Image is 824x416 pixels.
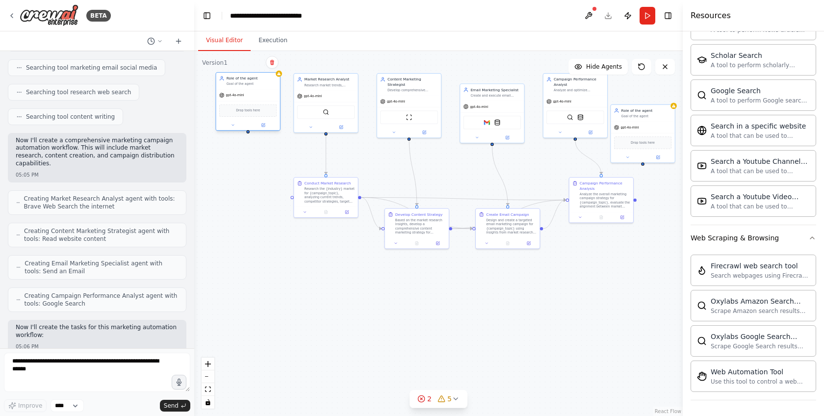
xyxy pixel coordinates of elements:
button: Hide right sidebar [661,9,675,23]
span: gpt-4o-mini [387,100,405,104]
img: StagehandTool [697,371,707,381]
span: Drop tools here [631,140,655,146]
img: OxylabsGoogleSearchScraperTool [697,336,707,346]
div: Scrape Amazon search results with Oxylabs Amazon Search Scraper [711,307,810,315]
span: Creating Email Marketing Specialist agent with tools: Send an Email [25,260,178,275]
button: Open in side panel [576,129,605,135]
g: Edge from fb8fc349-1a0a-4c75-9433-84870b830f37 to 8b70548d-0baf-4db0-a325-b9c4dbc79fb6 [543,197,566,231]
div: Create and execute email marketing campaigns for {campaign_topic}, including crafting compelling ... [470,93,521,97]
img: OxylabsAmazonSearchScraperTool [697,301,707,311]
button: Open in side panel [520,240,538,247]
button: 25 [410,390,467,408]
button: zoom in [202,358,214,370]
span: 5 [447,394,452,404]
img: BraveSearchTool [323,109,329,115]
a: React Flow attribution [655,409,681,414]
span: Hide Agents [586,63,622,71]
div: Campaign Performance AnalysisAnalyze the overall marketing campaign strategy for {campaign_topic}... [569,177,634,223]
div: Based on the market research insights, develop a comprehensive content marketing strategy for {ca... [395,218,446,235]
g: Edge from ca4d7871-ff8f-4457-909f-e59e40cc241d to fb8fc349-1a0a-4c75-9433-84870b830f37 [489,146,510,205]
img: ScrapeWebsiteTool [406,114,412,121]
div: A tool that can be used to semantic search a query from a Youtube Channels content. [711,167,810,175]
span: Improve [18,402,42,410]
button: Start a new chat [171,35,186,47]
button: Open in side panel [613,214,631,221]
button: Open in side panel [492,134,522,141]
div: Goal of the agent [227,82,277,86]
button: fit view [202,383,214,396]
span: Searching tool marketing email social media [26,64,157,72]
g: Edge from f125a1d0-7723-4595-ba37-82102b6cda04 to 0d518c8b-35aa-4abc-a1e8-228f312c9524 [407,135,419,205]
div: Web Scraping & Browsing [691,251,816,400]
span: Creating Content Marketing Strategist agent with tools: Read website content [24,227,178,243]
nav: breadcrumb [230,11,336,21]
div: Web Scraping & Browsing [691,233,779,243]
div: Create Email Campaign [486,212,529,217]
div: Develop Content StrategyBased on the market research insights, develop a comprehensive content ma... [385,208,449,249]
div: A tool that can be used to semantic search a query from a specific URL content. [711,132,810,140]
div: Oxylabs Amazon Search Scraper tool [711,296,810,306]
div: A tool to perform Google search with a search_query. [711,97,810,104]
span: gpt-4o-mini [304,94,322,98]
div: Content Marketing StrategistDevelop comprehensive content marketing strategies and create engagin... [377,73,441,138]
div: Google Search [711,86,810,96]
div: Role of the agentGoal of the agentgpt-4o-miniDrop tools here [610,104,675,163]
span: gpt-4o-mini [553,100,571,104]
button: Open in side panel [249,122,278,129]
img: YoutubeVideoSearchTool [697,196,707,206]
div: Oxylabs Google Search Scraper tool [711,332,810,341]
div: Version 1 [202,59,228,67]
div: Create Email CampaignDesign and create a targeted email marketing campaign for {campaign_topic} u... [475,208,540,249]
div: Market Research AnalystResearch market trends, competitor analysis, and target audience insights ... [293,73,358,133]
div: Market Research Analyst [305,77,355,82]
g: Edge from 4ca327f6-9d5a-4778-9bff-0145849862b3 to 8b70548d-0baf-4db0-a325-b9c4dbc79fb6 [361,195,566,203]
button: Web Scraping & Browsing [691,225,816,251]
span: gpt-4o-mini [470,104,488,108]
div: Search a Youtube Video content [711,192,810,202]
button: Hide left sidebar [200,9,214,23]
div: Email Marketing Specialist [470,87,521,93]
div: A tool to perform scholarly literature search with a search_query. [711,61,810,69]
button: Open in side panel [644,154,673,160]
button: Improve [4,399,47,412]
g: Edge from 5fc3d73f-aa9d-4422-9360-a7e68eef1f83 to 4ca327f6-9d5a-4778-9bff-0145849862b3 [323,135,329,174]
h4: Resources [691,10,731,22]
div: Role of the agentGoal of the agentgpt-4o-miniDrop tools here [215,73,280,132]
img: FirecrawlSearchTool [697,265,707,275]
div: Role of the agent [227,76,277,81]
div: Conduct Market ResearchResearch the {industry} market for {campaign_topic}, analyzing current tre... [293,177,358,218]
div: Research the {industry} market for {campaign_topic}, analyzing current trends, competitor strateg... [305,187,355,204]
p: Now I'll create a comprehensive marketing campaign automation workflow. This will include market ... [16,137,179,167]
div: Research market trends, competitor analysis, and target audience insights for {campaign_topic} in... [305,83,355,87]
div: Analyze and optimize marketing campaign performance for {campaign_topic}, providing data-driven i... [554,88,604,92]
span: gpt-4o-mini [226,93,244,97]
button: Open in side panel [410,129,439,135]
button: Open in side panel [429,240,446,247]
img: Gmail [484,119,490,126]
div: Goal of the agent [621,114,672,118]
div: Analyze the overall marketing campaign strategy for {campaign_topic}, evaluate the alignment betw... [580,192,630,209]
p: Now I'll create the tasks for this marketing automation workflow: [16,324,179,339]
img: YoutubeChannelSearchTool [697,161,707,171]
span: gpt-4o-mini [621,126,639,130]
div: Develop Content Strategy [395,212,442,217]
div: Design and create a targeted email marketing campaign for {campaign_topic} using insights from ma... [486,218,537,235]
div: Web Automation Tool [711,367,810,377]
div: Campaign Performance Analyst [554,77,604,87]
span: Drop tools here [236,108,260,113]
span: Send [164,402,179,410]
div: Email Marketing SpecialistCreate and execute email marketing campaigns for {campaign_topic}, incl... [460,83,524,143]
div: Scrape Google Search results with Oxylabs Google Search Scraper [711,342,810,350]
div: Firecrawl web search tool [711,261,810,271]
button: Send [160,400,190,412]
span: Creating Campaign Performance Analyst agent with tools: Google Search [25,292,178,308]
button: Open in side panel [338,209,356,215]
span: Searching tool research web search [26,88,131,96]
button: No output available [590,214,612,221]
button: Delete node [266,56,279,69]
div: Search webpages using Firecrawl and return the results [711,272,810,280]
button: Visual Editor [198,30,251,51]
g: Edge from 0d518c8b-35aa-4abc-a1e8-228f312c9524 to fb8fc349-1a0a-4c75-9433-84870b830f37 [452,226,472,232]
span: Creating Market Research Analyst agent with tools: Brave Web Search the internet [24,195,178,210]
button: toggle interactivity [202,396,214,409]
